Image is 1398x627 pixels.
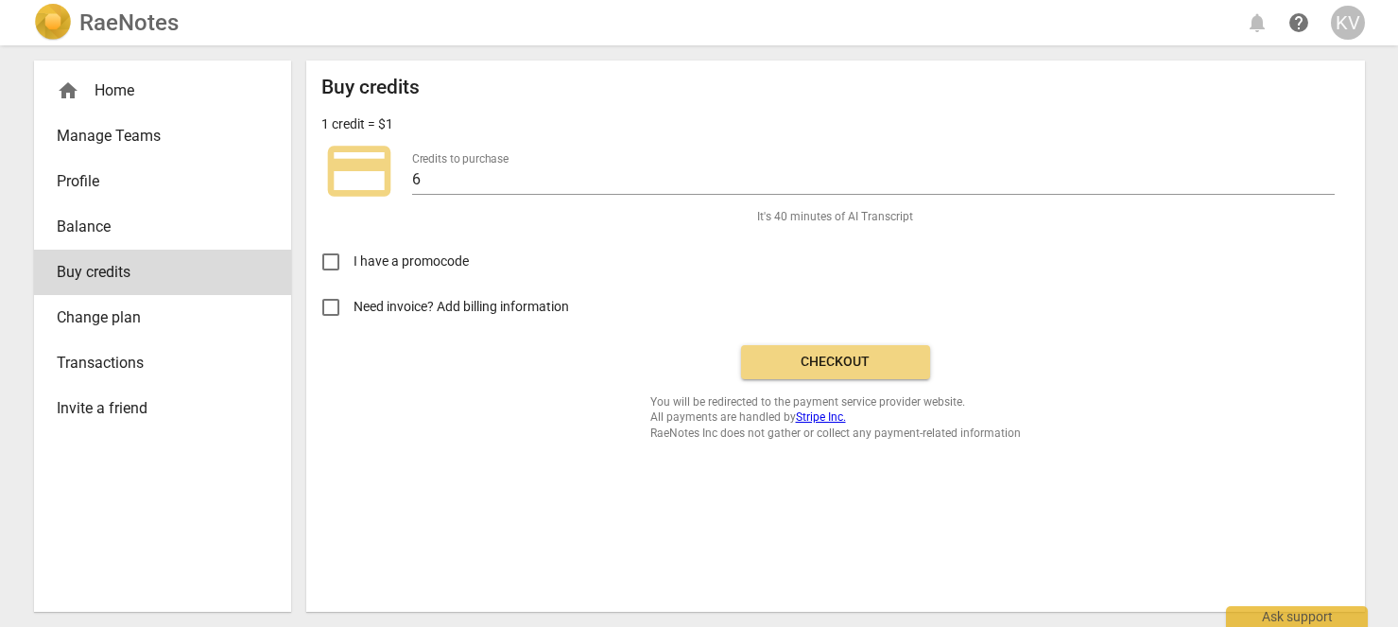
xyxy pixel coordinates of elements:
label: Credits to purchase [412,153,509,165]
span: Manage Teams [57,125,253,148]
a: Invite a friend [34,386,291,431]
a: Buy credits [34,250,291,295]
span: Transactions [57,352,253,374]
a: Manage Teams [34,113,291,159]
img: Logo [34,4,72,42]
div: Home [34,68,291,113]
a: Stripe Inc. [796,410,846,424]
span: Balance [57,216,253,238]
button: KV [1331,6,1365,40]
button: Checkout [741,345,930,379]
a: Transactions [34,340,291,386]
a: Change plan [34,295,291,340]
p: 1 credit = $1 [321,114,393,134]
a: Profile [34,159,291,204]
span: Need invoice? Add billing information [354,297,572,317]
span: Change plan [57,306,253,329]
span: It's 40 minutes of AI Transcript [757,209,913,225]
h2: Buy credits [321,76,420,99]
span: Profile [57,170,253,193]
div: Home [57,79,253,102]
span: home [57,79,79,102]
span: Checkout [756,353,915,372]
a: LogoRaeNotes [34,4,179,42]
span: help [1287,11,1310,34]
a: Balance [34,204,291,250]
span: Invite a friend [57,397,253,420]
a: Help [1282,6,1316,40]
span: You will be redirected to the payment service provider website. All payments are handled by RaeNo... [650,394,1021,442]
div: Ask support [1226,606,1368,627]
h2: RaeNotes [79,9,179,36]
span: credit_card [321,133,397,209]
span: Buy credits [57,261,253,284]
span: I have a promocode [354,252,469,271]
